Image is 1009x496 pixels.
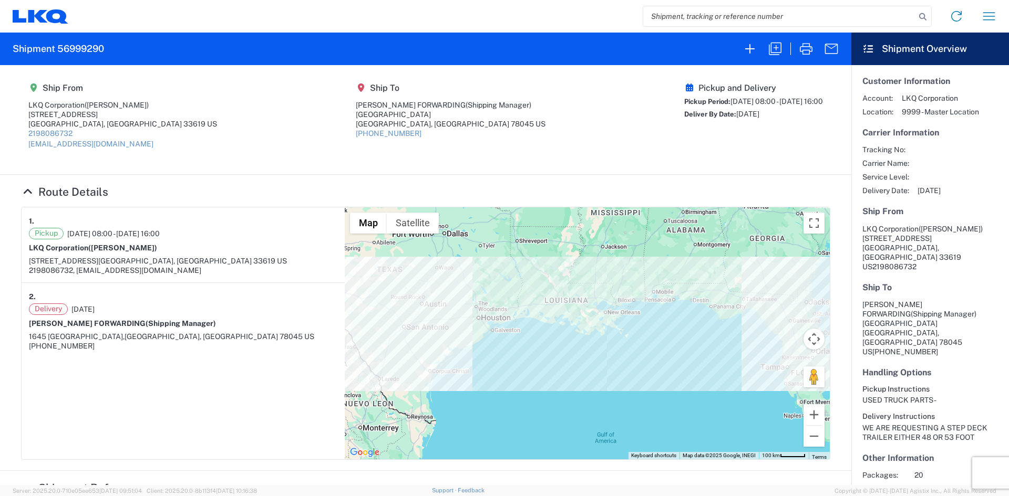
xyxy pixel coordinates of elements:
button: Drag Pegman onto the map to open Street View [804,366,825,387]
button: Show satellite imagery [387,213,439,234]
span: 9999 - Master Location [902,107,979,117]
span: Map data ©2025 Google, INEGI [683,452,756,458]
strong: 1. [29,215,34,228]
span: [GEOGRAPHIC_DATA], [GEOGRAPHIC_DATA] 78045 US [125,332,314,341]
strong: LKQ Corporation [29,244,157,252]
h5: Other Information [862,453,998,463]
span: (Shipping Manager) [466,101,531,109]
a: Hide Details [21,481,149,494]
span: Account: [862,93,893,103]
h6: Delivery Instructions [862,412,998,421]
span: Carrier Name: [862,159,909,168]
span: (Shipping Manager) [146,319,216,328]
span: Deliver By Date: [684,110,736,118]
address: [GEOGRAPHIC_DATA], [GEOGRAPHIC_DATA] 78045 US [862,300,998,356]
span: [PERSON_NAME] FORWARDING [GEOGRAPHIC_DATA] [862,300,976,328]
button: Keyboard shortcuts [631,452,676,459]
span: LKQ Corporation [902,93,979,103]
span: Service Level: [862,172,909,182]
h5: Ship To [356,83,545,93]
span: 1645 [GEOGRAPHIC_DATA], [29,332,125,341]
div: 2198086732, [EMAIL_ADDRESS][DOMAIN_NAME] [29,266,337,275]
button: Map Scale: 100 km per 45 pixels [759,452,809,459]
span: Location: [862,107,893,117]
div: WE ARE REQUESTING A STEP DECK TRAILER EITHER 48 OR 53 FOOT [862,423,998,442]
span: [DATE] [736,110,759,118]
span: 2198086732 [872,262,917,271]
header: Shipment Overview [851,33,1009,65]
div: [PHONE_NUMBER] [29,341,337,351]
a: Support [432,487,458,493]
h5: Carrier Information [862,128,998,138]
span: ([PERSON_NAME]) [88,244,157,252]
span: ([PERSON_NAME]) [85,101,149,109]
span: [DATE] [71,304,95,314]
a: Terms [812,454,827,460]
button: Zoom out [804,426,825,447]
span: Client: 2025.20.0-8b113f4 [147,488,257,494]
div: [STREET_ADDRESS] [28,110,217,119]
span: Pickup [29,228,64,239]
div: LKQ Corporation [28,100,217,110]
span: LKQ Corporation [862,225,919,233]
span: (Shipping Manager) [911,310,976,318]
span: [DATE] 08:00 - [DATE] 16:00 [730,97,823,105]
button: Map camera controls [804,329,825,350]
div: [GEOGRAPHIC_DATA], [GEOGRAPHIC_DATA] 33619 US [28,119,217,129]
span: Delivery [29,303,68,315]
h6: Pickup Instructions [862,385,998,394]
span: [PHONE_NUMBER] [872,347,938,356]
a: Open this area in Google Maps (opens a new window) [347,446,382,459]
span: [DATE] 09:51:04 [99,488,142,494]
h5: Pickup and Delivery [684,83,823,93]
a: [PHONE_NUMBER] [356,129,421,138]
button: Toggle fullscreen view [804,213,825,234]
button: Zoom in [804,404,825,425]
span: Packages: [862,470,906,480]
div: USED TRUCK PARTS - [862,395,998,405]
strong: [PERSON_NAME] FORWARDING [29,319,216,328]
h2: Shipment 56999290 [13,43,104,55]
address: [GEOGRAPHIC_DATA], [GEOGRAPHIC_DATA] 33619 US [862,224,998,271]
a: 2198086732 [28,129,73,138]
span: [DATE] 08:00 - [DATE] 16:00 [67,229,160,238]
h5: Ship To [862,282,998,292]
img: Google [347,446,382,459]
span: 20 [914,470,1004,480]
span: Delivery Date: [862,186,909,195]
span: Pickup Period: [684,98,730,105]
button: Show street map [350,213,387,234]
span: [STREET_ADDRESS] [29,257,98,265]
span: Server: 2025.20.0-710e05ee653 [13,488,142,494]
strong: 2. [29,290,36,303]
span: ([PERSON_NAME]) [919,225,983,233]
span: 100 km [762,452,780,458]
span: [DATE] [918,186,941,195]
a: Hide Details [21,185,108,198]
h5: Handling Options [862,367,998,377]
span: Total Weight: [862,484,906,493]
span: [STREET_ADDRESS] [862,234,932,242]
span: [GEOGRAPHIC_DATA], [GEOGRAPHIC_DATA] 33619 US [98,257,287,265]
div: [PERSON_NAME] FORWARDING [356,100,545,110]
span: [DATE] 10:16:38 [216,488,257,494]
div: [GEOGRAPHIC_DATA] [356,110,545,119]
h5: Customer Information [862,76,998,86]
span: Tracking No: [862,145,909,154]
h5: Ship From [28,83,217,93]
span: 42000 LBS [914,484,1004,493]
div: [GEOGRAPHIC_DATA], [GEOGRAPHIC_DATA] 78045 US [356,119,545,129]
a: Feedback [458,487,485,493]
span: Copyright © [DATE]-[DATE] Agistix Inc., All Rights Reserved [835,486,996,495]
input: Shipment, tracking or reference number [643,6,915,26]
a: [EMAIL_ADDRESS][DOMAIN_NAME] [28,140,153,148]
h5: Ship From [862,206,998,216]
